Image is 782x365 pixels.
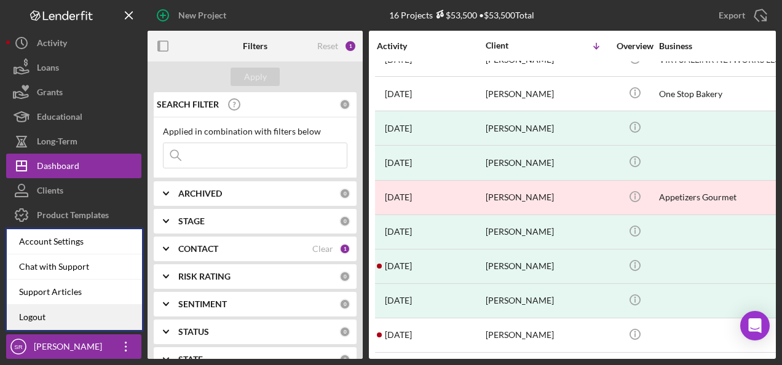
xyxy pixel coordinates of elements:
[385,227,412,237] time: 2025-09-05 18:28
[659,77,782,110] div: One Stop Bakery
[6,31,141,55] button: Activity
[659,181,782,214] div: Appetizers Gourmet
[14,343,22,350] text: SR
[37,203,109,230] div: Product Templates
[339,326,350,337] div: 0
[163,127,347,136] div: Applied in combination with filters below
[389,10,534,20] div: 16 Projects • $53,500 Total
[37,178,63,206] div: Clients
[385,330,412,340] time: 2025-10-10 19:52
[31,334,111,362] div: [PERSON_NAME]
[385,124,412,133] time: 2025-08-14 16:34
[659,41,782,51] div: Business
[6,154,141,178] button: Dashboard
[157,100,219,109] b: SEARCH FILTER
[486,77,609,110] div: [PERSON_NAME]
[37,154,79,181] div: Dashboard
[339,299,350,310] div: 0
[706,3,776,28] button: Export
[317,41,338,51] div: Reset
[486,216,609,248] div: [PERSON_NAME]
[740,311,770,340] div: Open Intercom Messenger
[6,203,141,227] button: Product Templates
[37,80,63,108] div: Grants
[244,68,267,86] div: Apply
[243,41,267,51] b: Filters
[486,319,609,351] div: [PERSON_NAME]
[719,3,745,28] div: Export
[385,296,412,305] time: 2025-07-16 02:37
[7,305,142,330] a: Logout
[433,10,477,20] div: $53,500
[37,104,82,132] div: Educational
[6,178,141,203] button: Clients
[7,254,142,280] div: Chat with Support
[6,104,141,129] button: Educational
[148,3,239,28] button: New Project
[312,244,333,254] div: Clear
[339,243,350,254] div: 1
[178,299,227,309] b: SENTIMENT
[6,55,141,80] button: Loans
[339,188,350,199] div: 0
[385,192,412,202] time: 2025-08-13 19:46
[7,229,142,254] div: Account Settings
[612,41,658,51] div: Overview
[344,40,357,52] div: 1
[486,112,609,144] div: [PERSON_NAME]
[7,280,142,305] a: Support Articles
[486,285,609,317] div: [PERSON_NAME]
[37,31,67,58] div: Activity
[6,334,141,359] button: SR[PERSON_NAME]
[178,3,226,28] div: New Project
[486,41,547,50] div: Client
[178,327,209,337] b: STATUS
[178,189,222,198] b: ARCHIVED
[231,68,280,86] button: Apply
[385,89,412,99] time: 2025-08-15 18:42
[178,244,218,254] b: CONTACT
[486,181,609,214] div: [PERSON_NAME]
[339,99,350,110] div: 0
[37,129,77,157] div: Long-Term
[385,261,412,271] time: 2025-09-17 18:57
[385,158,412,168] time: 2025-08-13 19:23
[178,272,231,281] b: RISK RATING
[37,55,59,83] div: Loans
[339,216,350,227] div: 0
[339,354,350,365] div: 0
[486,250,609,283] div: [PERSON_NAME]
[178,216,205,226] b: STAGE
[377,41,484,51] div: Activity
[486,146,609,179] div: [PERSON_NAME]
[178,355,203,364] b: STATE
[339,271,350,282] div: 0
[6,80,141,104] button: Grants
[6,129,141,154] button: Long-Term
